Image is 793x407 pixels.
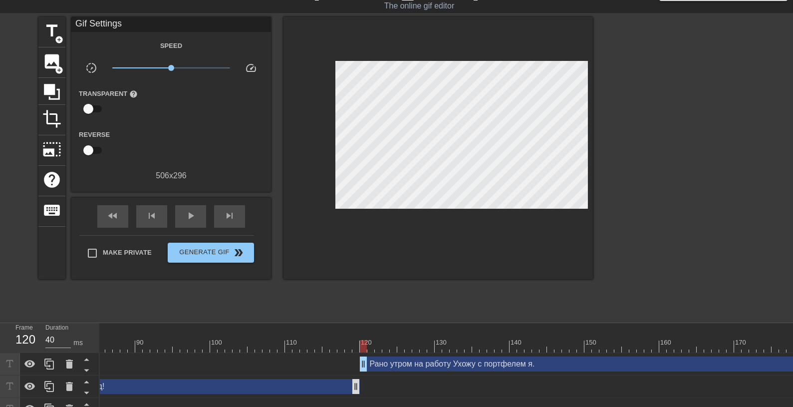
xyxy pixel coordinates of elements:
span: keyboard [42,201,61,220]
div: 120 [15,331,30,349]
label: Transparent [79,89,138,99]
div: 90 [136,338,145,348]
div: 150 [585,338,598,348]
span: image [42,52,61,71]
span: speed [245,62,257,74]
span: photo_size_select_large [42,140,61,159]
span: play_arrow [185,210,197,222]
span: add_circle [55,66,63,74]
div: ms [73,338,83,348]
div: 506 x 296 [71,170,271,182]
div: 110 [286,338,298,348]
label: Duration [45,325,68,331]
label: Reverse [79,130,110,140]
span: Generate Gif [172,247,250,259]
span: help [129,90,138,98]
div: 130 [436,338,448,348]
label: Speed [160,41,182,51]
div: 120 [361,338,373,348]
span: Make Private [103,248,152,258]
span: title [42,21,61,40]
div: 170 [735,338,748,348]
div: Gif Settings [71,17,271,32]
span: help [42,170,61,189]
span: crop [42,109,61,128]
div: 140 [511,338,523,348]
span: drag_handle [351,382,361,392]
span: fast_rewind [107,210,119,222]
button: Generate Gif [168,243,254,263]
div: 100 [211,338,224,348]
span: slow_motion_video [85,62,97,74]
span: drag_handle [358,359,368,369]
span: add_circle [55,35,63,44]
span: skip_next [224,210,236,222]
div: Frame [8,323,38,352]
span: skip_previous [146,210,158,222]
span: double_arrow [233,247,245,259]
div: 160 [660,338,673,348]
